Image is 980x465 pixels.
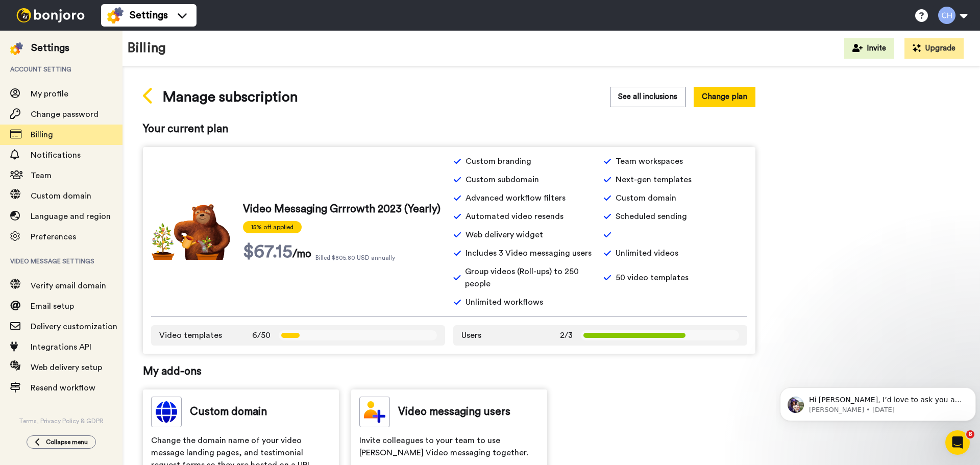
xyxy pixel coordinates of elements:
span: Manage subscription [162,87,298,107]
span: Automated video resends [465,210,563,223]
span: Video Messaging Grrrowth 2023 (Yearly) [243,202,440,217]
span: Unlimited workflows [465,296,543,308]
span: Language and region [31,212,111,221]
iframe: Intercom live chat [945,430,970,455]
span: Web delivery setup [31,363,102,372]
span: Resend workflow [31,384,95,392]
span: Settings [130,8,168,22]
span: Next-gen templates [616,174,692,186]
span: Scheduled sending [616,210,687,223]
span: Includes 3 Video messaging users [465,247,592,259]
span: Your current plan [143,121,755,137]
button: Collapse menu [27,435,96,449]
span: Team [31,172,52,180]
button: See all inclusions [610,87,685,107]
span: Email setup [31,302,74,310]
span: Integrations API [31,343,91,351]
iframe: Intercom notifications message [776,366,980,437]
span: Custom subdomain [465,174,539,186]
img: custom-domain.svg [151,397,182,427]
span: Custom domain [31,192,91,200]
span: Custom branding [465,155,531,167]
span: Collapse menu [46,438,88,446]
span: Users [461,329,481,341]
img: settings-colored.svg [10,42,23,55]
span: My add-ons [143,364,755,379]
span: 15% off applied [243,221,302,233]
span: /mo [292,247,311,262]
span: Verify email domain [31,282,106,290]
button: Invite [844,38,894,59]
span: Team workspaces [616,155,683,167]
span: Web delivery widget [465,229,543,241]
span: Custom domain [616,192,676,204]
span: Unlimited videos [616,247,678,259]
span: Billed $805.80 USD annually [315,254,395,262]
span: Billing [31,131,53,139]
button: Change plan [694,87,755,107]
div: Settings [31,41,69,55]
span: 2/3 [560,329,573,341]
span: Notifications [31,151,81,159]
img: vm-grrrowth.png [151,204,231,260]
button: Upgrade [904,38,964,59]
span: Delivery customization [31,323,117,331]
span: Change password [31,110,99,118]
span: 50 video templates [616,272,689,284]
span: Video templates [159,329,222,341]
span: 6/50 [252,329,271,341]
span: My profile [31,90,68,98]
img: team-members.svg [359,397,390,427]
span: Video messaging users [398,404,510,420]
span: Preferences [31,233,76,241]
h1: Billing [128,41,166,56]
span: $67.15 [243,241,292,262]
img: bj-logo-header-white.svg [12,8,89,22]
span: 8 [966,430,974,438]
img: settings-colored.svg [107,7,124,23]
span: Group videos (Roll-ups) to 250 people [465,265,597,290]
span: Custom domain [190,404,267,420]
span: Advanced workflow filters [465,192,566,204]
